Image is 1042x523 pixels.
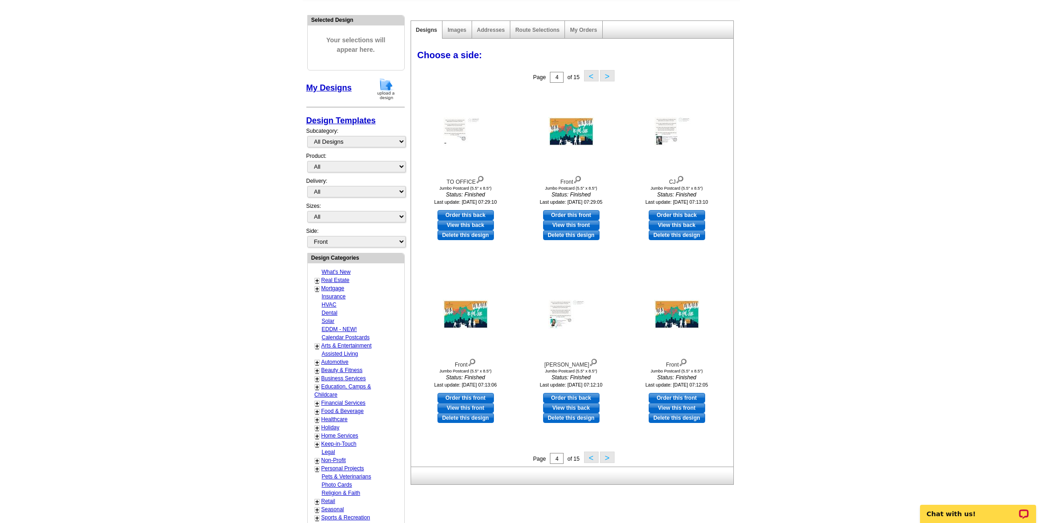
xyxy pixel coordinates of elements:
[521,357,621,369] div: [PERSON_NAME]
[321,359,349,365] a: Automotive
[322,318,335,324] a: Solar
[521,191,621,199] i: Status: Finished
[315,424,319,432] a: +
[416,27,437,33] a: Designs
[321,277,350,283] a: Real Estate
[315,498,319,505] a: +
[315,26,397,64] span: Your selections will appear here.
[600,70,615,81] button: >
[627,357,727,369] div: Front
[315,367,319,374] a: +
[315,506,319,513] a: +
[321,465,364,472] a: Personal Projects
[584,70,599,81] button: <
[306,83,352,92] a: My Designs
[654,117,700,146] img: CJ
[315,383,371,398] a: Education, Camps & Childcare
[543,403,600,413] a: View this back
[627,186,727,191] div: Jumbo Postcard (5.5" x 8.5")
[437,210,494,220] a: use this design
[321,400,366,406] a: Financial Services
[315,342,319,350] a: +
[322,351,358,357] a: Assisted Living
[315,383,319,391] a: +
[627,369,727,373] div: Jumbo Postcard (5.5" x 8.5")
[321,375,366,382] a: Business Services
[315,359,319,366] a: +
[321,285,345,292] a: Mortgage
[679,357,687,367] img: view design details
[567,74,579,80] span: of 15
[322,490,361,496] a: Religion & Faith
[306,202,405,227] div: Sizes:
[589,357,598,367] img: view design details
[434,382,497,387] small: Last update: [DATE] 07:13:06
[543,230,600,240] a: Delete this design
[600,452,615,463] button: >
[543,393,600,403] a: use this design
[434,199,497,205] small: Last update: [DATE] 07:29:10
[476,174,484,184] img: view design details
[315,408,319,415] a: +
[322,334,370,341] a: Calendar Postcards
[914,494,1042,523] iframe: LiveChat chat widget
[437,230,494,240] a: Delete this design
[567,456,579,462] span: of 15
[322,482,352,488] a: Photo Cards
[416,369,516,373] div: Jumbo Postcard (5.5" x 8.5")
[321,441,356,447] a: Keep-in-Touch
[646,199,708,205] small: Last update: [DATE] 07:13:10
[322,326,357,332] a: EDDM - NEW!
[315,441,319,448] a: +
[443,300,488,329] img: Front
[315,432,319,440] a: +
[543,413,600,423] a: Delete this design
[676,174,684,184] img: view design details
[521,369,621,373] div: Jumbo Postcard (5.5" x 8.5")
[570,27,597,33] a: My Orders
[322,293,346,300] a: Insurance
[627,191,727,199] i: Status: Finished
[322,269,351,275] a: What's New
[468,357,476,367] img: view design details
[322,473,371,480] a: Pets & Veterinarians
[543,220,600,230] a: View this front
[306,127,405,152] div: Subcategory:
[540,199,603,205] small: Last update: [DATE] 07:29:05
[321,432,358,439] a: Home Services
[321,514,370,521] a: Sports & Recreation
[649,413,705,423] a: Delete this design
[416,186,516,191] div: Jumbo Postcard (5.5" x 8.5")
[315,400,319,407] a: +
[315,465,319,473] a: +
[573,174,582,184] img: view design details
[416,174,516,186] div: TO OFFICE
[322,449,335,455] a: Legal
[315,416,319,423] a: +
[308,15,404,24] div: Selected Design
[416,373,516,382] i: Status: Finished
[306,227,405,248] div: Side:
[543,210,600,220] a: use this design
[477,27,505,33] a: Addresses
[437,393,494,403] a: use this design
[321,457,346,463] a: Non-Profit
[540,382,603,387] small: Last update: [DATE] 07:12:10
[321,416,348,422] a: Healthcare
[627,174,727,186] div: CJ
[521,373,621,382] i: Status: Finished
[315,277,319,284] a: +
[649,230,705,240] a: Delete this design
[649,220,705,230] a: View this back
[533,74,546,80] span: Page
[515,27,559,33] a: Route Selections
[646,382,708,387] small: Last update: [DATE] 07:12:05
[306,177,405,202] div: Delivery:
[416,357,516,369] div: Front
[521,174,621,186] div: Front
[306,116,376,125] a: Design Templates
[315,457,319,464] a: +
[321,506,344,513] a: Seasonal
